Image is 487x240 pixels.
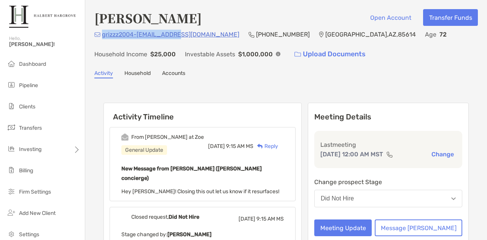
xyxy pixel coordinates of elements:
p: [GEOGRAPHIC_DATA] , AZ , 85614 [325,30,416,39]
span: Hey [PERSON_NAME]! Closing this out let us know if it resurfaces! [121,188,279,195]
button: Transfer Funds [423,9,478,26]
span: Add New Client [19,210,56,216]
img: Phone Icon [248,32,255,38]
span: 9:15 AM MS [256,216,284,222]
span: [DATE] [239,216,255,222]
b: New Message from [PERSON_NAME] ([PERSON_NAME] concierge) [121,165,262,181]
p: Stage changed by: [121,230,284,239]
p: Meeting Details [314,112,462,122]
button: Meeting Update [314,219,372,236]
p: $25,000 [150,49,176,59]
p: [DATE] 12:00 AM MST [320,149,383,159]
div: From [PERSON_NAME] at Zoe [131,134,204,140]
img: billing icon [7,165,16,175]
img: Zoe Logo [9,3,76,30]
img: pipeline icon [7,80,16,89]
p: Age [425,30,436,39]
img: Event icon [121,134,129,141]
img: button icon [294,52,301,57]
img: clients icon [7,102,16,111]
span: Dashboard [19,61,46,67]
p: Household Income [94,49,147,59]
span: [PERSON_NAME]! [9,41,80,48]
a: Upload Documents [290,46,371,62]
h4: [PERSON_NAME] [94,9,202,27]
img: Email Icon [94,32,100,37]
p: [PHONE_NUMBER] [256,30,310,39]
a: Activity [94,70,113,78]
a: Household [124,70,151,78]
p: Change prospect Stage [314,177,462,187]
a: Accounts [162,70,185,78]
div: General Update [121,145,167,155]
div: Reply [253,142,278,150]
span: 9:15 AM MS [226,143,253,149]
button: Did Not Hire [314,190,462,207]
h6: Activity Timeline [104,103,301,121]
button: Message [PERSON_NAME] [375,219,462,236]
span: Investing [19,146,41,153]
p: $1,000,000 [238,49,273,59]
img: firm-settings icon [7,187,16,196]
span: [DATE] [208,143,225,149]
span: Transfers [19,125,42,131]
span: Billing [19,167,33,174]
img: Location Icon [319,32,324,38]
img: transfers icon [7,123,16,132]
img: Info Icon [276,52,280,56]
div: Closed request, [131,214,199,220]
p: Investable Assets [185,49,235,59]
span: Pipeline [19,82,38,89]
img: settings icon [7,229,16,238]
b: [PERSON_NAME] [167,231,212,238]
p: Last meeting [320,140,456,149]
img: add_new_client icon [7,208,16,217]
button: Change [429,150,456,158]
img: investing icon [7,144,16,153]
span: Clients [19,103,35,110]
div: Did Not Hire [321,195,354,202]
img: communication type [386,151,393,157]
span: Settings [19,231,39,238]
img: Event icon [121,213,129,221]
img: dashboard icon [7,59,16,68]
img: Open dropdown arrow [451,197,456,200]
p: 72 [439,30,447,39]
button: Open Account [364,9,417,26]
img: Reply icon [257,144,263,149]
span: Firm Settings [19,189,51,195]
b: Did Not Hire [169,214,199,220]
p: grizzz2004-[EMAIL_ADDRESS][DOMAIN_NAME] [102,30,239,39]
